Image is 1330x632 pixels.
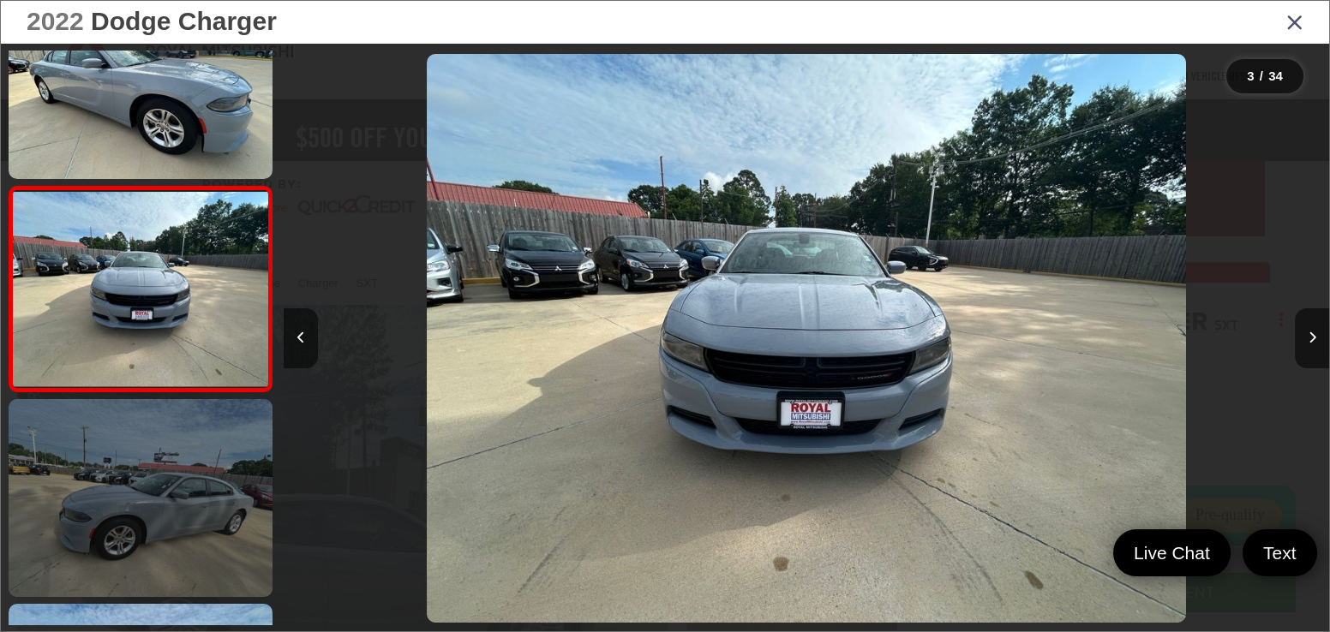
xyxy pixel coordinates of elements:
[284,54,1329,623] div: 2022 Dodge Charger SXT 2
[1295,308,1329,368] button: Next image
[1125,541,1219,564] span: Live Chat
[1268,69,1283,83] span: 34
[427,54,1186,623] img: 2022 Dodge Charger SXT
[1113,529,1231,576] a: Live Chat
[284,308,318,368] button: Previous image
[1258,70,1265,82] span: /
[91,7,277,35] span: Dodge Charger
[10,192,271,387] img: 2022 Dodge Charger SXT
[1255,541,1305,564] span: Text
[1243,529,1317,576] a: Text
[27,7,84,35] span: 2022
[1286,10,1303,33] i: Close gallery
[1247,69,1254,83] span: 3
